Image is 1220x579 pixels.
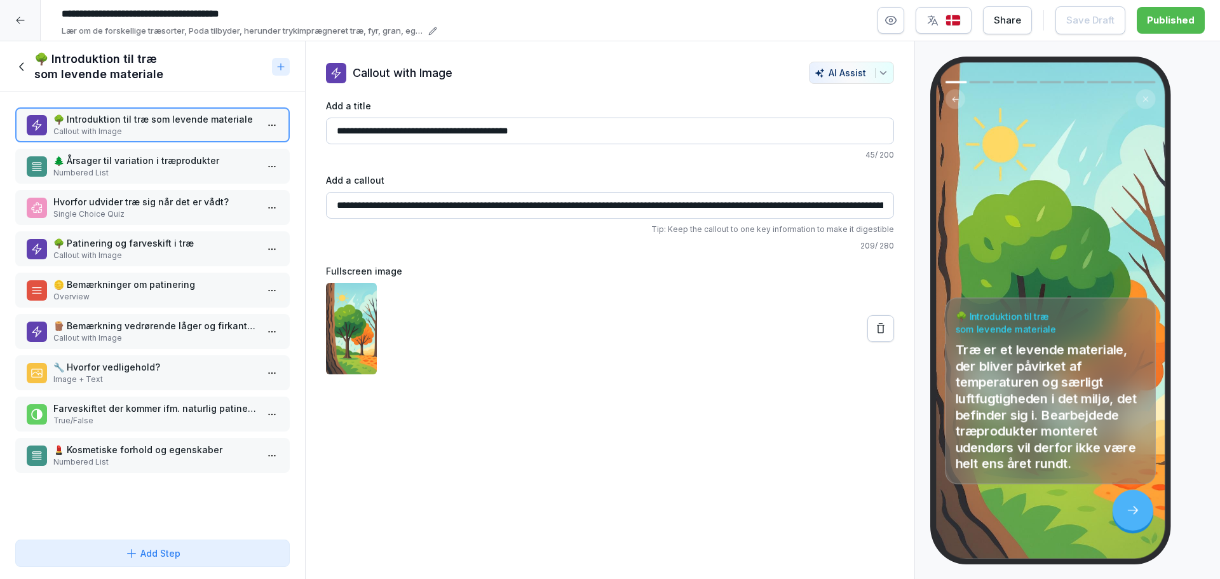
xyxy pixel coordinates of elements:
[15,149,290,184] div: 🌲 Årsager til variation i træprodukterNumbered List
[326,240,894,252] p: 209 / 280
[53,332,257,344] p: Callout with Image
[15,273,290,308] div: 🪙 Bemærkninger om patineringOverview
[983,6,1032,34] button: Share
[53,456,257,468] p: Numbered List
[53,360,257,374] p: 🔧 Hvorfor vedligehold?
[53,374,257,385] p: Image + Text
[1147,13,1195,27] div: Published
[326,264,894,278] label: Fullscreen image
[53,154,257,167] p: 🌲 Årsager til variation i træprodukter
[34,51,267,82] h1: 🌳 Introduktion til træ som levende materiale
[15,438,290,473] div: 💄 Kosmetiske forhold og egenskaberNumbered List
[955,341,1146,472] p: Træ er et levende materiale, der bliver påvirket af temperaturen og særligt luftfugtigheden i det...
[326,224,894,235] p: Tip: Keep the callout to one key information to make it digestible
[809,62,894,84] button: AI Assist
[62,25,424,37] p: Lær om de forskellige træsorter, Poda tilbyder, herunder trykimprægneret træ, fyr, gran, eg, subt...
[15,397,290,432] div: Farveskiftet der kommer ifm. naturlig patinering, betyder ikke noget for levetiden?True/False
[53,402,257,415] p: Farveskiftet der kommer ifm. naturlig patinering, betyder ikke noget for levetiden?
[53,236,257,250] p: 🌳 Patinering og farveskift i træ
[1066,13,1115,27] div: Save Draft
[53,112,257,126] p: 🌳 Introduktion til træ som levende materiale
[53,415,257,426] p: True/False
[53,195,257,208] p: Hvorfor udvider træ sig når det er vådt?
[815,67,888,78] div: AI Assist
[326,149,894,161] p: 45 / 200
[53,250,257,261] p: Callout with Image
[326,174,894,187] label: Add a callout
[15,107,290,142] div: 🌳 Introduktion til træ som levende materialeCallout with Image
[53,208,257,220] p: Single Choice Quiz
[15,190,290,225] div: Hvorfor udvider træ sig når det er vådt?Single Choice Quiz
[53,278,257,291] p: 🪙 Bemærkninger om patinering
[15,540,290,567] button: Add Step
[53,167,257,179] p: Numbered List
[53,126,257,137] p: Callout with Image
[326,99,894,112] label: Add a title
[945,15,961,27] img: dk.svg
[1137,7,1205,34] button: Published
[53,443,257,456] p: 💄 Kosmetiske forhold og egenskaber
[53,319,257,332] p: 🪵 Bemærkning vedrørende låger og firkantede stolper
[353,64,452,81] p: Callout with Image
[15,231,290,266] div: 🌳 Patinering og farveskift i træCallout with Image
[125,547,180,560] div: Add Step
[955,310,1146,336] h4: 🌳 Introduktion til træ som levende materiale
[15,314,290,349] div: 🪵 Bemærkning vedrørende låger og firkantede stolperCallout with Image
[1055,6,1125,34] button: Save Draft
[994,13,1021,27] div: Share
[15,355,290,390] div: 🔧 Hvorfor vedligehold?Image + Text
[326,283,377,374] img: qvpahrrm2c42tgk5q0tmpmiq.png
[53,291,257,303] p: Overview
